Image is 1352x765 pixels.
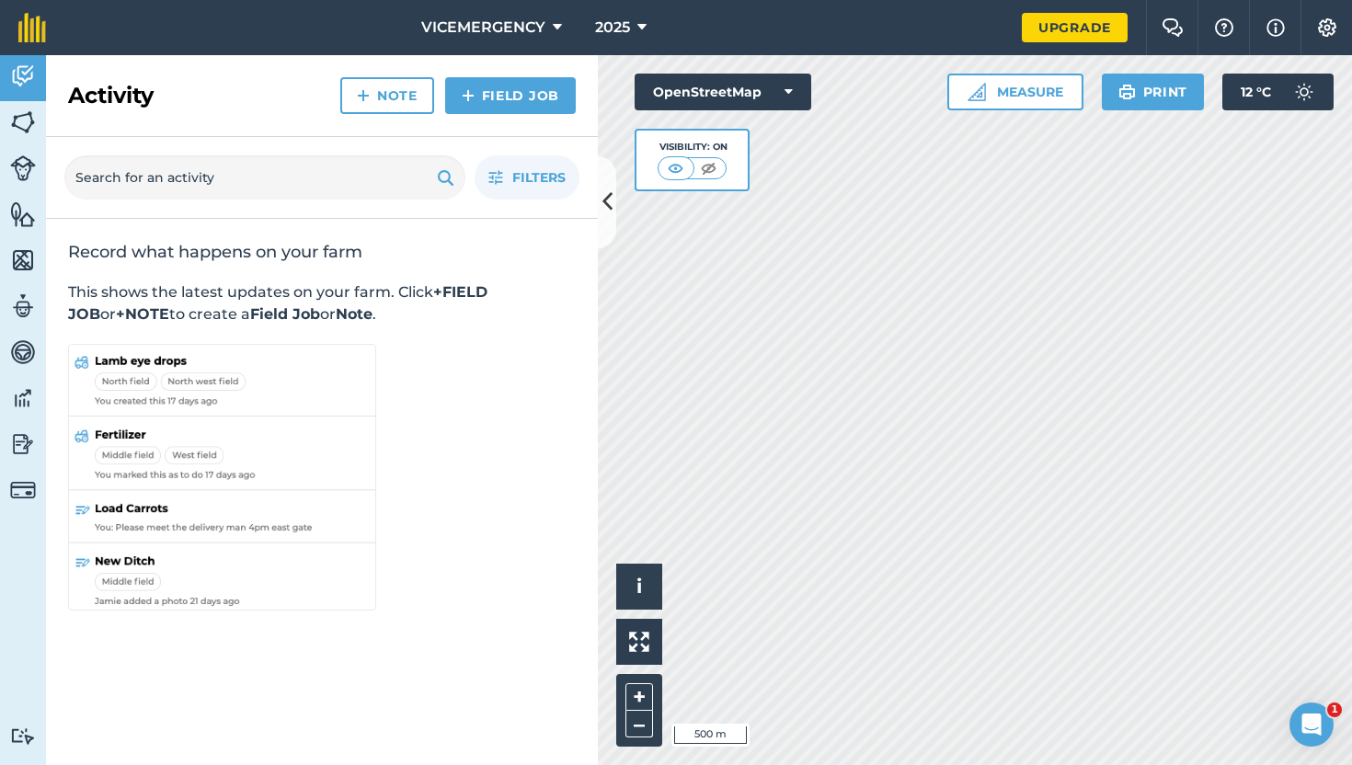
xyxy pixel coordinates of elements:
span: 12 ° C [1241,74,1271,110]
span: VICEMERGENCY [421,17,545,39]
strong: +NOTE [116,305,169,323]
img: svg+xml;base64,PD94bWwgdmVyc2lvbj0iMS4wIiBlbmNvZGluZz0idXRmLTgiPz4KPCEtLSBHZW5lcmF0b3I6IEFkb2JlIE... [10,155,36,181]
div: Visibility: On [658,140,728,154]
img: svg+xml;base64,PD94bWwgdmVyc2lvbj0iMS4wIiBlbmNvZGluZz0idXRmLTgiPz4KPCEtLSBHZW5lcmF0b3I6IEFkb2JlIE... [10,477,36,503]
button: Print [1102,74,1205,110]
a: Note [340,77,434,114]
span: i [636,575,642,598]
iframe: Intercom live chat [1289,702,1334,747]
img: svg+xml;base64,PHN2ZyB4bWxucz0iaHR0cDovL3d3dy53My5vcmcvMjAwMC9zdmciIHdpZHRoPSI1MCIgaGVpZ2h0PSI0MC... [664,159,687,177]
span: 1 [1327,702,1342,717]
img: svg+xml;base64,PD94bWwgdmVyc2lvbj0iMS4wIiBlbmNvZGluZz0idXRmLTgiPz4KPCEtLSBHZW5lcmF0b3I6IEFkb2JlIE... [10,63,36,90]
img: svg+xml;base64,PHN2ZyB4bWxucz0iaHR0cDovL3d3dy53My5vcmcvMjAwMC9zdmciIHdpZHRoPSIxOSIgaGVpZ2h0PSIyNC... [437,166,454,188]
img: fieldmargin Logo [18,13,46,42]
h2: Activity [68,81,154,110]
a: Field Job [445,77,576,114]
img: svg+xml;base64,PHN2ZyB4bWxucz0iaHR0cDovL3d3dy53My5vcmcvMjAwMC9zdmciIHdpZHRoPSIxOSIgaGVpZ2h0PSIyNC... [1118,81,1136,103]
img: Ruler icon [968,83,986,101]
span: Filters [512,167,566,188]
button: i [616,564,662,610]
img: svg+xml;base64,PD94bWwgdmVyc2lvbj0iMS4wIiBlbmNvZGluZz0idXRmLTgiPz4KPCEtLSBHZW5lcmF0b3I6IEFkb2JlIE... [1286,74,1323,110]
button: Measure [947,74,1083,110]
img: svg+xml;base64,PD94bWwgdmVyc2lvbj0iMS4wIiBlbmNvZGluZz0idXRmLTgiPz4KPCEtLSBHZW5lcmF0b3I6IEFkb2JlIE... [10,384,36,412]
img: Two speech bubbles overlapping with the left bubble in the forefront [1162,18,1184,37]
button: + [625,683,653,711]
img: svg+xml;base64,PHN2ZyB4bWxucz0iaHR0cDovL3d3dy53My5vcmcvMjAwMC9zdmciIHdpZHRoPSIxNCIgaGVpZ2h0PSIyNC... [462,85,475,107]
strong: Field Job [250,305,320,323]
img: Four arrows, one pointing top left, one top right, one bottom right and the last bottom left [629,632,649,652]
img: svg+xml;base64,PHN2ZyB4bWxucz0iaHR0cDovL3d3dy53My5vcmcvMjAwMC9zdmciIHdpZHRoPSI1NiIgaGVpZ2h0PSI2MC... [10,108,36,136]
img: svg+xml;base64,PHN2ZyB4bWxucz0iaHR0cDovL3d3dy53My5vcmcvMjAwMC9zdmciIHdpZHRoPSI1NiIgaGVpZ2h0PSI2MC... [10,246,36,274]
button: Filters [475,155,579,200]
span: 2025 [595,17,630,39]
a: Upgrade [1022,13,1128,42]
input: Search for an activity [64,155,465,200]
img: svg+xml;base64,PHN2ZyB4bWxucz0iaHR0cDovL3d3dy53My5vcmcvMjAwMC9zdmciIHdpZHRoPSI1MCIgaGVpZ2h0PSI0MC... [697,159,720,177]
p: This shows the latest updates on your farm. Click or to create a or . [68,281,576,325]
button: – [625,711,653,737]
img: svg+xml;base64,PHN2ZyB4bWxucz0iaHR0cDovL3d3dy53My5vcmcvMjAwMC9zdmciIHdpZHRoPSIxNCIgaGVpZ2h0PSIyNC... [357,85,370,107]
img: svg+xml;base64,PD94bWwgdmVyc2lvbj0iMS4wIiBlbmNvZGluZz0idXRmLTgiPz4KPCEtLSBHZW5lcmF0b3I6IEFkb2JlIE... [10,430,36,458]
img: svg+xml;base64,PHN2ZyB4bWxucz0iaHR0cDovL3d3dy53My5vcmcvMjAwMC9zdmciIHdpZHRoPSI1NiIgaGVpZ2h0PSI2MC... [10,200,36,228]
h2: Record what happens on your farm [68,241,576,263]
img: A cog icon [1316,18,1338,37]
button: 12 °C [1222,74,1334,110]
img: svg+xml;base64,PD94bWwgdmVyc2lvbj0iMS4wIiBlbmNvZGluZz0idXRmLTgiPz4KPCEtLSBHZW5lcmF0b3I6IEFkb2JlIE... [10,292,36,320]
img: svg+xml;base64,PD94bWwgdmVyc2lvbj0iMS4wIiBlbmNvZGluZz0idXRmLTgiPz4KPCEtLSBHZW5lcmF0b3I6IEFkb2JlIE... [10,338,36,366]
strong: Note [336,305,372,323]
img: svg+xml;base64,PD94bWwgdmVyc2lvbj0iMS4wIiBlbmNvZGluZz0idXRmLTgiPz4KPCEtLSBHZW5lcmF0b3I6IEFkb2JlIE... [10,727,36,745]
button: OpenStreetMap [635,74,811,110]
img: svg+xml;base64,PHN2ZyB4bWxucz0iaHR0cDovL3d3dy53My5vcmcvMjAwMC9zdmciIHdpZHRoPSIxNyIgaGVpZ2h0PSIxNy... [1266,17,1285,39]
img: A question mark icon [1213,18,1235,37]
